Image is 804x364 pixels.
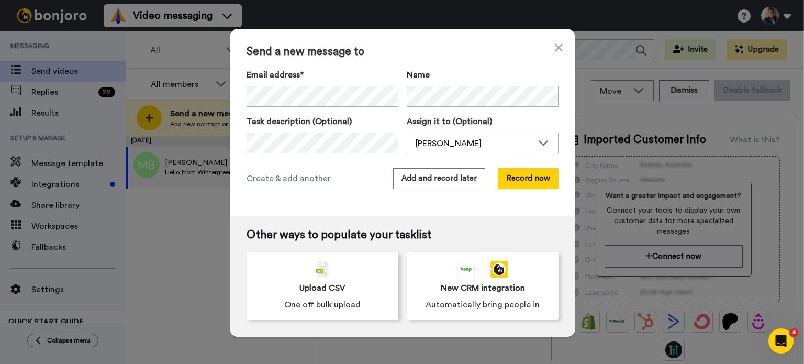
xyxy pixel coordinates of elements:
div: animation [457,261,508,278]
span: 4 [790,328,798,337]
span: Upload CSV [299,282,345,294]
iframe: Intercom live chat [768,328,794,354]
span: Send a new message to [247,46,559,58]
span: One off bulk upload [284,299,361,311]
label: Assign it to (Optional) [407,115,559,128]
button: Add and record later [393,168,485,189]
span: Other ways to populate your tasklist [247,229,559,241]
button: Record now [498,168,559,189]
label: Email address* [247,69,398,81]
span: Name [407,69,430,81]
label: Task description (Optional) [247,115,398,128]
span: Create & add another [247,172,331,185]
span: Automatically bring people in [426,299,540,311]
div: [PERSON_NAME] [416,137,533,150]
span: New CRM integration [441,282,525,294]
img: csv-grey.png [316,261,329,278]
